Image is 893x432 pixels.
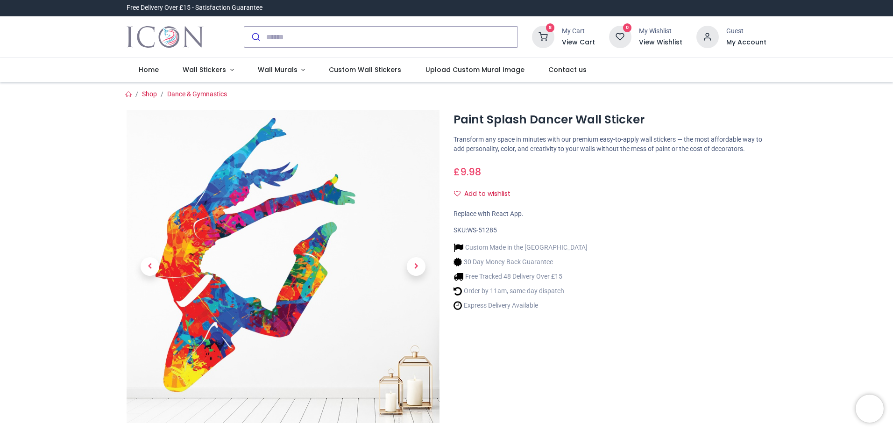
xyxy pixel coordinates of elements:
[454,286,588,296] li: Order by 11am, same day dispatch
[546,23,555,32] sup: 8
[623,23,632,32] sup: 0
[454,190,461,197] i: Add to wishlist
[856,395,884,423] iframe: Brevo live chat
[329,65,401,74] span: Custom Wall Stickers
[454,209,766,219] div: Replace with React App.
[609,33,631,40] a: 0
[454,257,588,267] li: 30 Day Money Back Guarantee
[407,257,425,276] span: Next
[454,135,766,153] p: Transform any space in minutes with our premium easy-to-apply wall stickers — the most affordable...
[127,3,262,13] div: Free Delivery Over £15 - Satisfaction Guarantee
[170,58,246,82] a: Wall Stickers
[726,38,766,47] a: My Account
[467,226,497,234] span: WS-51285
[639,27,682,36] div: My Wishlist
[127,24,204,50] img: Icon Wall Stickers
[246,58,317,82] a: Wall Murals
[167,90,227,98] a: Dance & Gymnastics
[127,110,439,423] img: Paint Splash Dancer Wall Sticker
[454,186,518,202] button: Add to wishlistAdd to wishlist
[141,257,159,276] span: Previous
[460,165,481,179] span: 9.98
[142,90,157,98] a: Shop
[454,301,588,310] li: Express Delivery Available
[139,65,159,74] span: Home
[562,38,595,47] a: View Cart
[393,157,439,376] a: Next
[244,27,266,47] button: Submit
[532,33,554,40] a: 8
[454,112,766,128] h1: Paint Splash Dancer Wall Sticker
[726,27,766,36] div: Guest
[548,65,587,74] span: Contact us
[127,24,204,50] a: Logo of Icon Wall Stickers
[570,3,766,13] iframe: Customer reviews powered by Trustpilot
[454,272,588,281] li: Free Tracked 48 Delivery Over £15
[454,165,481,179] span: £
[454,226,766,235] div: SKU:
[183,65,226,74] span: Wall Stickers
[258,65,298,74] span: Wall Murals
[562,27,595,36] div: My Cart
[425,65,524,74] span: Upload Custom Mural Image
[639,38,682,47] a: View Wishlist
[454,243,588,252] li: Custom Made in the [GEOGRAPHIC_DATA]
[127,157,173,376] a: Previous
